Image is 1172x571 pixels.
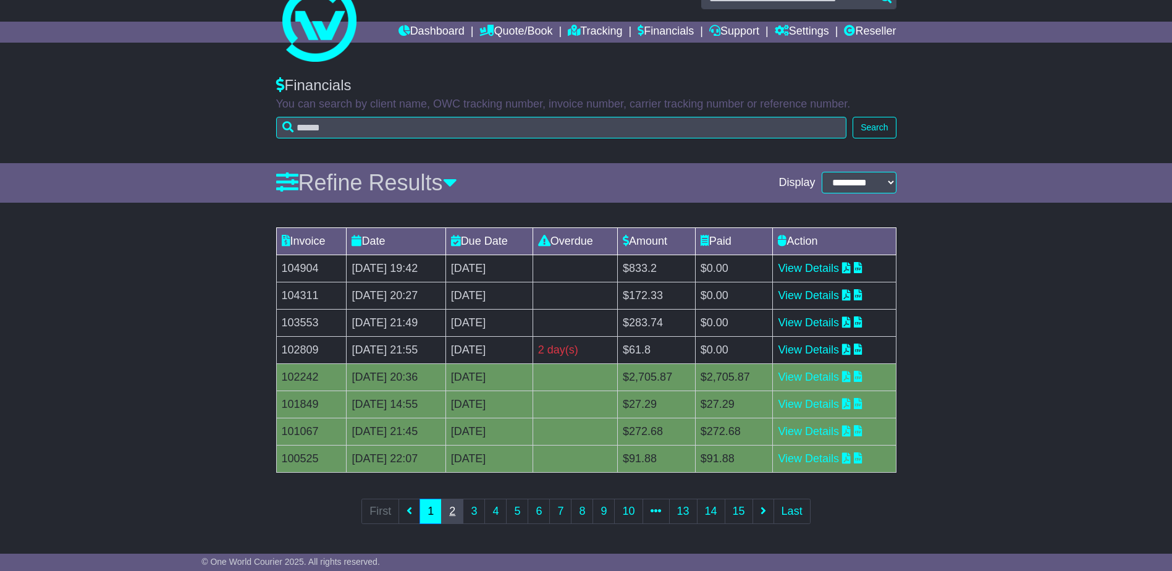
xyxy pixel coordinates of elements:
td: [DATE] [445,363,533,391]
td: Due Date [445,227,533,255]
a: 1 [419,499,442,524]
td: Overdue [533,227,617,255]
div: 2 day(s) [538,342,612,358]
td: 100525 [276,445,347,472]
td: $27.29 [695,391,773,418]
a: View Details [778,344,839,356]
td: [DATE] 20:27 [347,282,445,309]
a: 6 [528,499,550,524]
a: View Details [778,316,839,329]
td: $0.00 [695,336,773,363]
td: 103553 [276,309,347,336]
a: Tracking [568,22,622,43]
a: 8 [571,499,593,524]
td: 101849 [276,391,347,418]
button: Search [853,117,896,138]
a: Reseller [844,22,896,43]
a: 3 [463,499,485,524]
a: 13 [669,499,698,524]
td: [DATE] 14:55 [347,391,445,418]
td: [DATE] [445,336,533,363]
td: 104904 [276,255,347,282]
td: $0.00 [695,255,773,282]
td: 101067 [276,418,347,445]
td: [DATE] 21:55 [347,336,445,363]
td: $2,705.87 [618,363,696,391]
a: 7 [549,499,571,524]
td: [DATE] [445,255,533,282]
a: 15 [725,499,753,524]
td: [DATE] 22:07 [347,445,445,472]
a: View Details [778,452,839,465]
td: Paid [695,227,773,255]
td: $172.33 [618,282,696,309]
a: View Details [778,371,839,383]
td: $283.74 [618,309,696,336]
td: [DATE] 21:45 [347,418,445,445]
a: View Details [778,425,839,438]
a: Refine Results [276,170,457,195]
td: Action [773,227,896,255]
td: [DATE] [445,282,533,309]
td: $2,705.87 [695,363,773,391]
td: [DATE] [445,391,533,418]
a: 5 [506,499,528,524]
td: [DATE] [445,445,533,472]
td: $27.29 [618,391,696,418]
td: $833.2 [618,255,696,282]
a: Financials [638,22,694,43]
span: © One World Courier 2025. All rights reserved. [201,557,380,567]
td: 104311 [276,282,347,309]
td: $0.00 [695,309,773,336]
a: View Details [778,262,839,274]
td: [DATE] 19:42 [347,255,445,282]
a: 10 [614,499,643,524]
a: Settings [775,22,829,43]
td: $91.88 [695,445,773,472]
td: $0.00 [695,282,773,309]
td: [DATE] [445,418,533,445]
td: 102242 [276,363,347,391]
td: $91.88 [618,445,696,472]
a: Last [774,499,811,524]
td: $272.68 [618,418,696,445]
td: 102809 [276,336,347,363]
a: 4 [484,499,507,524]
td: Invoice [276,227,347,255]
a: Dashboard [398,22,465,43]
a: 14 [697,499,725,524]
p: You can search by client name, OWC tracking number, invoice number, carrier tracking number or re... [276,98,896,111]
a: View Details [778,289,839,302]
span: Display [778,176,815,190]
td: $61.8 [618,336,696,363]
div: Financials [276,77,896,95]
a: 9 [592,499,615,524]
td: [DATE] 20:36 [347,363,445,391]
td: Date [347,227,445,255]
a: Quote/Book [479,22,552,43]
td: [DATE] 21:49 [347,309,445,336]
a: 2 [441,499,463,524]
a: View Details [778,398,839,410]
td: [DATE] [445,309,533,336]
td: Amount [618,227,696,255]
td: $272.68 [695,418,773,445]
a: Support [709,22,759,43]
